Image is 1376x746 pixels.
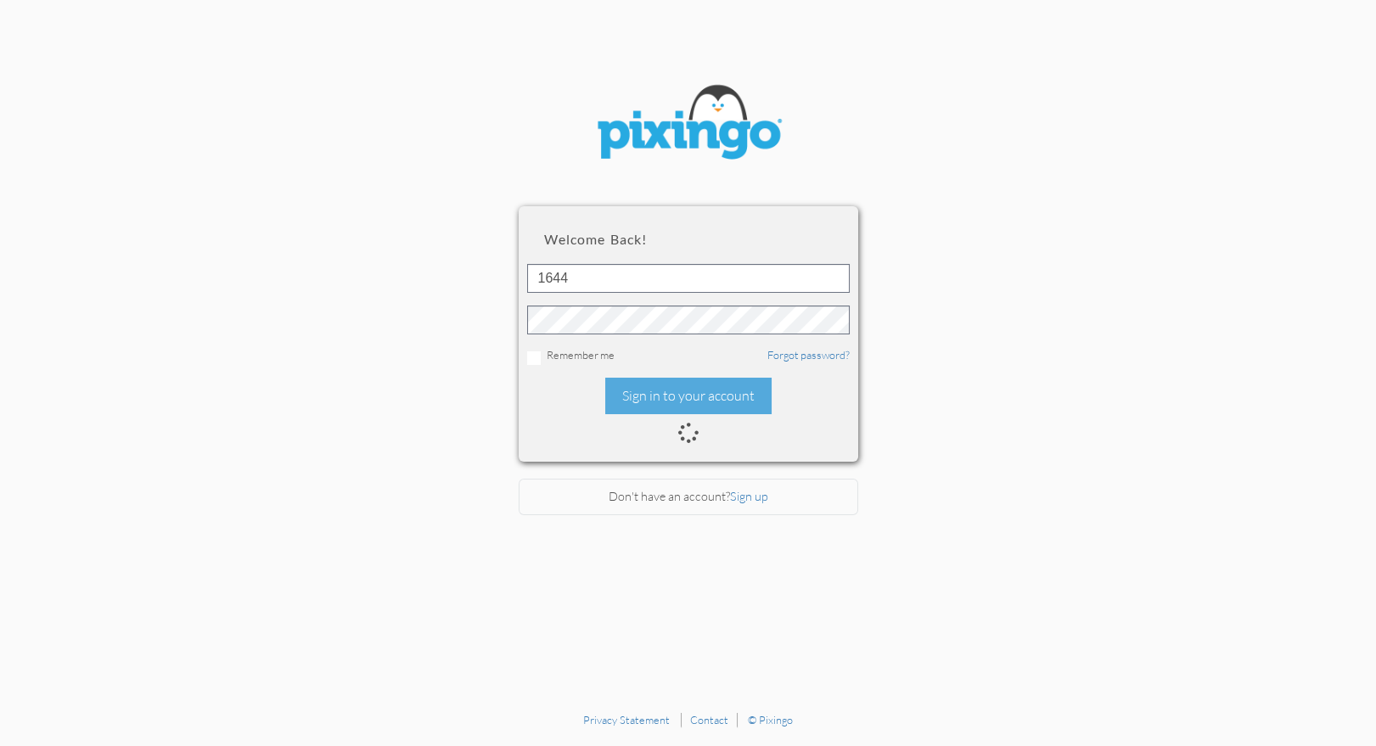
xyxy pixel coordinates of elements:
h2: Welcome back! [544,232,833,247]
a: Contact [690,713,728,726]
div: Don't have an account? [519,479,858,515]
a: Privacy Statement [583,713,670,726]
div: Sign in to your account [605,378,772,414]
a: © Pixingo [748,713,793,726]
img: pixingo logo [587,76,790,172]
input: ID or Email [527,264,850,293]
iframe: Chat [1375,745,1376,746]
div: Remember me [527,347,850,365]
a: Forgot password? [767,348,850,362]
a: Sign up [730,489,768,503]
